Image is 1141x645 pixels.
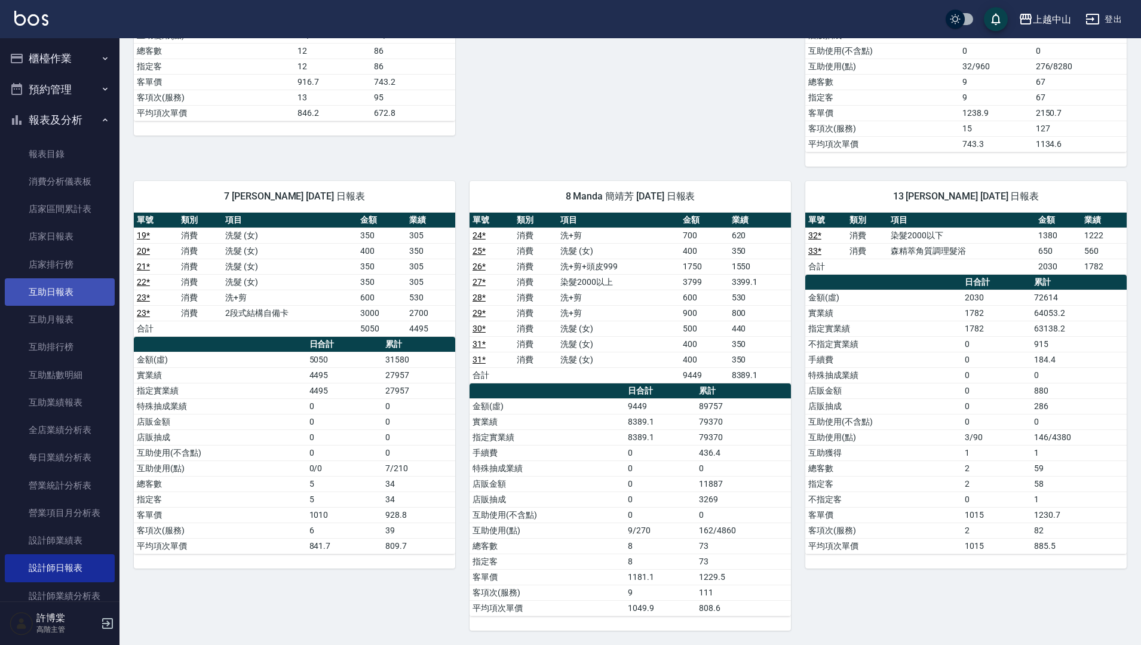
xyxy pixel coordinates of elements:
td: 6 [306,523,382,538]
td: 276/8280 [1033,59,1127,74]
td: 5 [306,476,382,492]
td: 1010 [306,507,382,523]
td: 金額(虛) [805,290,962,305]
td: 洗髮 (女) [222,243,357,259]
td: 915 [1031,336,1127,352]
td: 洗髮 (女) [557,321,680,336]
td: 金額(虛) [470,398,625,414]
a: 設計師業績表 [5,527,115,554]
td: 5050 [306,352,382,367]
td: 特殊抽成業績 [134,398,306,414]
td: 互助使用(不含點) [134,445,306,460]
button: 登出 [1081,8,1127,30]
td: 743.3 [959,136,1032,152]
td: 0 [696,460,791,476]
td: 0 [382,414,455,429]
img: Person [10,612,33,635]
td: 846.2 [295,105,371,121]
td: 34 [382,492,455,507]
td: 互助獲得 [805,445,962,460]
td: 63138.2 [1031,321,1127,336]
td: 互助使用(點) [805,59,959,74]
a: 設計師日報表 [5,554,115,582]
th: 項目 [222,213,357,228]
th: 累計 [696,383,791,399]
td: 實業績 [805,305,962,321]
td: 店販金額 [805,383,962,398]
td: 互助使用(點) [470,523,625,538]
td: 4495 [406,321,455,336]
th: 業績 [406,213,455,228]
td: 0 [306,398,382,414]
td: 1750 [680,259,728,274]
td: 指定客 [134,492,306,507]
th: 項目 [557,213,680,228]
td: 305 [406,274,455,290]
td: 5050 [357,321,406,336]
td: 31580 [382,352,455,367]
td: 1181.1 [625,569,696,585]
td: 消費 [178,243,222,259]
td: 0 [625,476,696,492]
button: 上越中山 [1014,7,1076,32]
span: 7 [PERSON_NAME] [DATE] 日報表 [148,191,441,202]
td: 指定客 [805,90,959,105]
td: 8389.1 [729,367,791,383]
td: 0 [962,352,1031,367]
td: 162/4860 [696,523,791,538]
td: 0 [962,398,1031,414]
td: 0 [382,429,455,445]
td: 8 [625,538,696,554]
td: 9 [959,90,1032,105]
td: 店販金額 [134,414,306,429]
th: 累計 [1031,275,1127,290]
td: 1229.5 [696,569,791,585]
td: 64053.2 [1031,305,1127,321]
td: 530 [406,290,455,305]
td: 總客數 [470,538,625,554]
td: 0 [962,414,1031,429]
td: 客項次(服務) [805,523,962,538]
td: 79370 [696,414,791,429]
td: 9 [959,74,1032,90]
td: 消費 [514,243,558,259]
td: 0/0 [306,460,382,476]
td: 2700 [406,305,455,321]
td: 0 [962,492,1031,507]
td: 0 [625,445,696,460]
th: 金額 [680,213,728,228]
td: 洗+剪 [557,305,680,321]
td: 平均項次單價 [805,538,962,554]
td: 1 [1031,492,1127,507]
td: 消費 [514,290,558,305]
td: 客單價 [470,569,625,585]
td: 客單價 [134,74,295,90]
td: 指定客 [470,554,625,569]
td: 客項次(服務) [134,90,295,105]
td: 928.8 [382,507,455,523]
td: 消費 [514,274,558,290]
td: 洗髮 (女) [222,259,357,274]
td: 1222 [1081,228,1127,243]
td: 89757 [696,398,791,414]
td: 11887 [696,476,791,492]
td: 1782 [962,321,1031,336]
td: 672.8 [371,105,455,121]
td: 2 [962,476,1031,492]
td: 8389.1 [625,429,696,445]
th: 累計 [382,337,455,352]
td: 0 [382,398,455,414]
button: 預約管理 [5,74,115,105]
td: 特殊抽成業績 [805,367,962,383]
td: 手續費 [470,445,625,460]
td: 消費 [514,305,558,321]
td: 530 [729,290,791,305]
td: 27957 [382,367,455,383]
td: 82 [1031,523,1127,538]
td: 0 [625,492,696,507]
td: 73 [696,538,791,554]
td: 350 [729,352,791,367]
td: 0 [306,414,382,429]
h5: 許博棠 [36,612,97,624]
td: 1238.9 [959,105,1032,121]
